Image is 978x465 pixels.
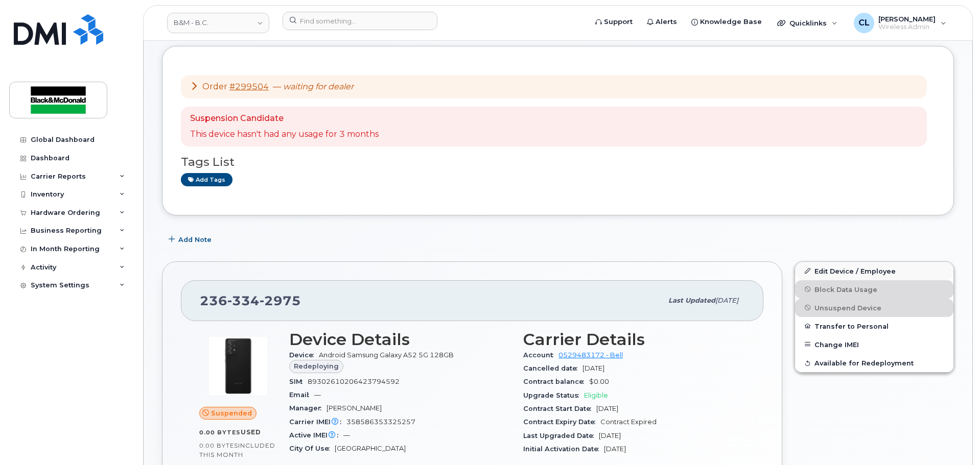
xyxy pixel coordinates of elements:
[289,378,308,385] span: SIM
[858,17,870,29] span: CL
[199,442,238,449] span: 0.00 Bytes
[558,351,623,359] a: 0529483172 - Bell
[273,82,354,91] span: —
[181,156,935,168] h3: Tags List
[583,364,604,372] span: [DATE]
[289,445,335,452] span: City Of Use
[523,418,600,426] span: Contract Expiry Date
[260,293,301,308] span: 2975
[181,173,232,186] a: Add tags
[523,351,558,359] span: Account
[314,391,321,399] span: —
[604,17,633,27] span: Support
[289,391,314,399] span: Email
[588,12,640,32] a: Support
[162,231,220,249] button: Add Note
[795,317,953,335] button: Transfer to Personal
[668,297,715,304] span: Last updated
[283,82,354,91] em: waiting for dealer
[523,432,599,439] span: Last Upgraded Date
[847,13,953,33] div: Candice Leung
[202,82,227,91] span: Order
[211,408,252,418] span: Suspended
[596,405,618,412] span: [DATE]
[199,442,275,458] span: included this month
[178,235,212,244] span: Add Note
[523,364,583,372] span: Cancelled date
[599,432,621,439] span: [DATE]
[289,351,319,359] span: Device
[229,82,269,91] a: #299504
[200,293,301,308] span: 236
[604,445,626,453] span: [DATE]
[289,418,346,426] span: Carrier IMEI
[700,17,762,27] span: Knowledge Base
[584,391,608,399] span: Eligible
[199,429,241,436] span: 0.00 Bytes
[523,378,589,385] span: Contract balance
[227,293,260,308] span: 334
[523,330,745,349] h3: Carrier Details
[684,12,769,32] a: Knowledge Base
[640,12,684,32] a: Alerts
[289,404,327,412] span: Manager
[327,404,382,412] span: [PERSON_NAME]
[789,19,827,27] span: Quicklinks
[656,17,677,27] span: Alerts
[319,351,454,359] span: Android Samsung Galaxy A52 5G 128GB
[795,335,953,354] button: Change IMEI
[523,391,584,399] span: Upgrade Status
[308,378,400,385] span: 89302610206423794592
[289,431,343,439] span: Active IMEI
[878,23,936,31] span: Wireless Admin
[715,297,738,304] span: [DATE]
[190,113,379,125] p: Suspension Candidate
[241,428,261,436] span: used
[289,330,511,349] h3: Device Details
[795,262,953,280] a: Edit Device / Employee
[795,299,953,317] button: Unsuspend Device
[346,418,415,426] span: 358586353325257
[335,445,406,452] span: [GEOGRAPHIC_DATA]
[207,335,269,397] img: image20231002-3703462-2e78ka.jpeg
[770,13,845,33] div: Quicklinks
[795,280,953,299] button: Block Data Usage
[167,13,269,33] a: B&M - B.C.
[589,378,609,385] span: $0.00
[343,431,350,439] span: —
[814,304,881,311] span: Unsuspend Device
[523,405,596,412] span: Contract Start Date
[600,418,657,426] span: Contract Expired
[878,15,936,23] span: [PERSON_NAME]
[814,359,914,367] span: Available for Redeployment
[294,361,339,371] span: Redeploying
[523,445,604,453] span: Initial Activation Date
[795,354,953,372] button: Available for Redeployment
[190,129,379,140] p: This device hasn't had any usage for 3 months
[283,12,437,30] input: Find something...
